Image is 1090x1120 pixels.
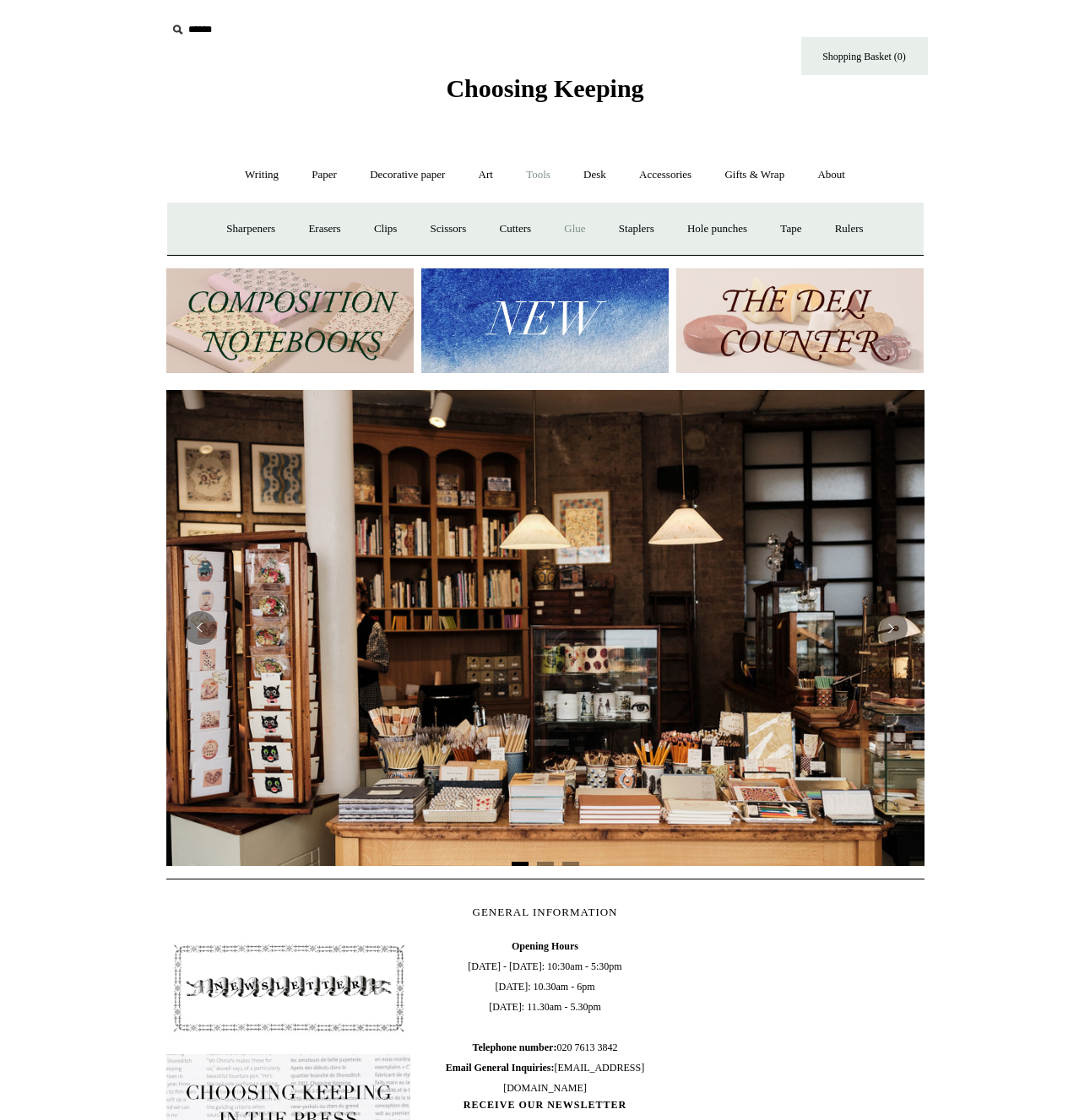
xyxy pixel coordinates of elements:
button: Page 3 [562,862,579,866]
b: : [553,1042,556,1053]
a: Erasers [293,207,355,252]
a: Scissors [415,207,482,252]
img: 20250131 INSIDE OF THE SHOP.jpg__PID:b9484a69-a10a-4bde-9e8d-1408d3d5e6ad [166,390,925,866]
a: Decorative paper [355,153,460,197]
a: Paper [296,153,352,197]
button: Next [874,611,908,645]
a: Cutters [484,207,546,252]
a: Hole punches [672,207,762,252]
a: Staplers [604,207,670,252]
img: The Deli Counter [676,268,924,374]
a: Clips [359,207,412,252]
a: Glue [549,207,600,252]
a: Art [464,153,508,197]
b: Email General Inquiries: [446,1062,555,1074]
a: Tools [511,153,566,197]
a: Writing [230,153,294,197]
a: Choosing Keeping [446,88,643,100]
img: pf-4db91bb9--1305-Newsletter-Button_1200x.jpg [166,936,411,1041]
a: Desk [568,153,621,197]
a: Gifts & Wrap [709,153,800,197]
a: About [802,153,860,197]
a: Tape [765,207,816,252]
span: RECEIVE OUR NEWSLETTER [422,1098,667,1112]
a: Accessories [624,153,707,197]
span: GENERAL INFORMATION [473,906,618,918]
a: Rulers [820,207,879,252]
span: Choosing Keeping [446,74,643,102]
img: New.jpg__PID:f73bdf93-380a-4a35-bcfe-7823039498e1 [421,268,669,374]
b: Opening Hours [512,940,578,952]
a: Shopping Basket (0) [801,37,928,75]
span: [DATE] - [DATE]: 10:30am - 5:30pm [DATE]: 10.30am - 6pm [DATE]: 11.30am - 5.30pm 020 7613 3842 [422,936,667,1098]
span: [EMAIL_ADDRESS][DOMAIN_NAME] [446,1062,644,1094]
button: Page 2 [537,862,554,866]
img: 202302 Composition ledgers.jpg__PID:69722ee6-fa44-49dd-a067-31375e5d54ec [166,268,414,374]
b: Telephone number [473,1042,557,1053]
button: Previous [183,611,217,645]
a: Sharpeners [211,207,290,252]
button: Page 1 [512,862,529,866]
